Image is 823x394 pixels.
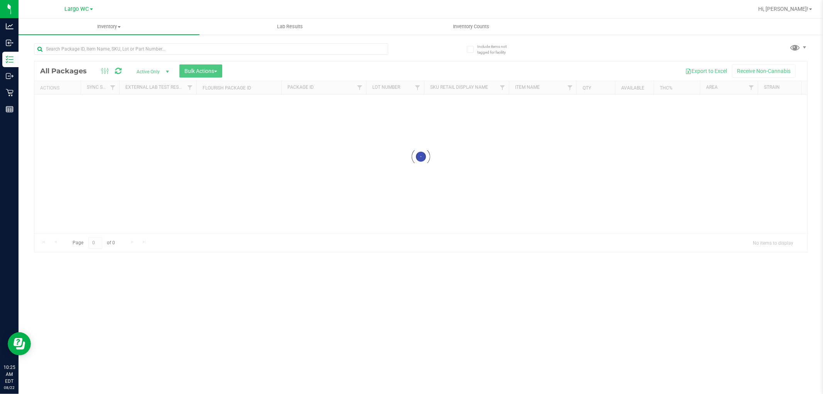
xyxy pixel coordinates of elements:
[477,44,516,55] span: Include items not tagged for facility
[443,23,500,30] span: Inventory Counts
[19,19,199,35] a: Inventory
[6,89,14,96] inline-svg: Retail
[6,22,14,30] inline-svg: Analytics
[758,6,808,12] span: Hi, [PERSON_NAME]!
[34,43,388,55] input: Search Package ID, Item Name, SKU, Lot or Part Number...
[8,332,31,355] iframe: Resource center
[65,6,89,12] span: Largo WC
[267,23,313,30] span: Lab Results
[3,364,15,385] p: 10:25 AM EDT
[6,56,14,63] inline-svg: Inventory
[19,23,199,30] span: Inventory
[6,72,14,80] inline-svg: Outbound
[3,385,15,391] p: 08/22
[199,19,380,35] a: Lab Results
[6,39,14,47] inline-svg: Inbound
[380,19,561,35] a: Inventory Counts
[6,105,14,113] inline-svg: Reports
